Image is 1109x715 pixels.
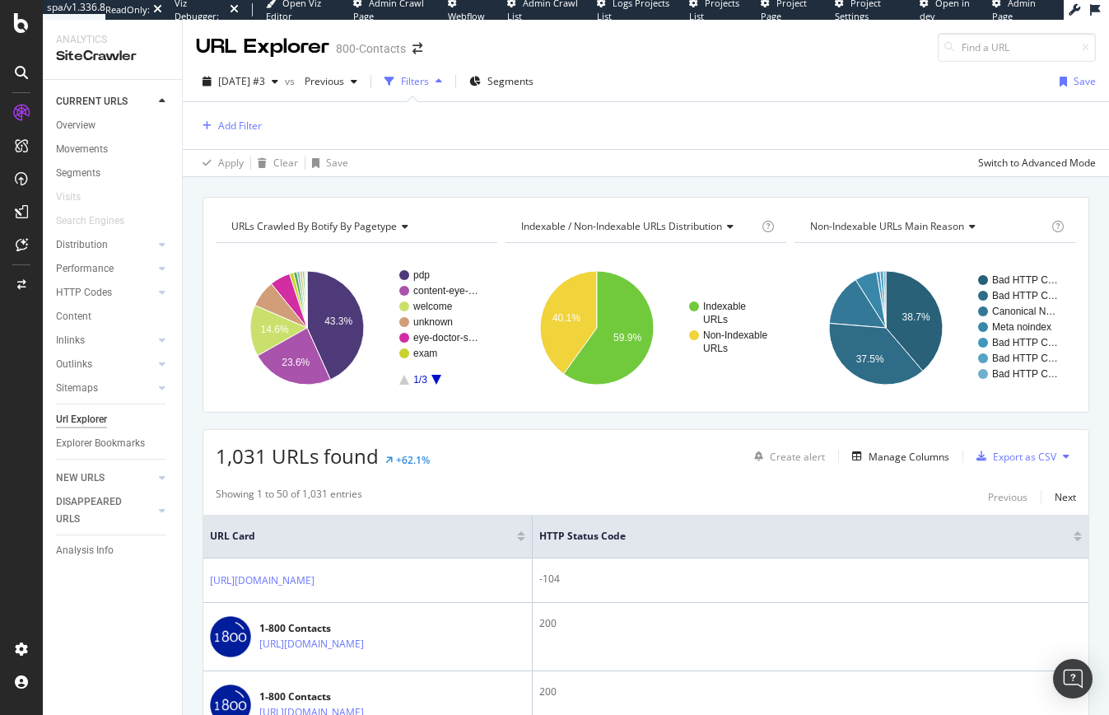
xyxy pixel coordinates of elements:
[970,443,1056,470] button: Export as CSV
[518,213,759,240] h4: Indexable / Non-Indexable URLs Distribution
[56,260,114,278] div: Performance
[401,74,429,88] div: Filters
[56,332,154,349] a: Inlinks
[703,314,728,325] text: URLs
[539,616,1082,631] div: 200
[413,332,478,343] text: eye-doctor-s…
[56,93,154,110] a: CURRENT URLS
[259,621,436,636] div: 1-800 Contacts
[992,353,1058,364] text: Bad HTTP C…
[56,411,107,428] div: Url Explorer
[56,542,170,559] a: Analysis Info
[413,316,453,328] text: unknown
[273,156,298,170] div: Clear
[810,219,964,233] span: Non-Indexable URLs Main Reason
[412,301,453,312] text: welcome
[326,156,348,170] div: Save
[703,301,746,312] text: Indexable
[902,311,930,323] text: 38.7%
[992,290,1058,301] text: Bad HTTP C…
[336,40,406,57] div: 800-Contacts
[992,321,1051,333] text: Meta noindex
[216,256,493,400] svg: A chart.
[992,306,1055,317] text: Canonical N…
[231,219,397,233] span: URLs Crawled By Botify By pagetype
[56,308,170,325] a: Content
[992,274,1058,286] text: Bad HTTP C…
[56,260,154,278] a: Performance
[56,470,105,487] div: NEW URLS
[196,33,329,61] div: URL Explorer
[56,93,128,110] div: CURRENT URLS
[972,150,1096,176] button: Switch to Advanced Mode
[1053,659,1093,699] div: Open Intercom Messenger
[218,119,262,133] div: Add Filter
[56,356,154,373] a: Outlinks
[703,343,728,354] text: URLs
[218,156,244,170] div: Apply
[216,442,379,470] span: 1,031 URLs found
[413,348,437,359] text: exam
[56,141,170,158] a: Movements
[463,68,540,95] button: Segments
[613,332,641,343] text: 59.9%
[978,156,1096,170] div: Switch to Advanced Mode
[1055,487,1076,507] button: Next
[56,213,141,230] a: Search Engines
[794,256,1072,400] svg: A chart.
[552,312,580,324] text: 40.1%
[856,353,884,365] text: 37.5%
[285,74,298,88] span: vs
[56,165,170,182] a: Segments
[539,685,1082,699] div: 200
[216,487,362,507] div: Showing 1 to 50 of 1,031 entries
[56,189,81,206] div: Visits
[506,256,783,400] svg: A chart.
[412,43,422,54] div: arrow-right-arrow-left
[846,446,949,466] button: Manage Columns
[448,10,485,22] span: Webflow
[938,33,1096,62] input: Find a URL
[56,542,114,559] div: Analysis Info
[539,529,1049,544] span: HTTP Status Code
[988,490,1027,504] div: Previous
[56,380,98,397] div: Sitemaps
[56,470,154,487] a: NEW URLS
[105,3,150,16] div: ReadOnly:
[56,141,108,158] div: Movements
[703,329,767,341] text: Non-Indexable
[56,380,154,397] a: Sitemaps
[992,337,1058,348] text: Bad HTTP C…
[56,356,92,373] div: Outlinks
[1074,74,1096,88] div: Save
[56,411,170,428] a: Url Explorer
[196,116,262,136] button: Add Filter
[988,487,1027,507] button: Previous
[56,493,154,528] a: DISAPPEARED URLS
[56,435,170,452] a: Explorer Bookmarks
[298,68,364,95] button: Previous
[56,236,108,254] div: Distribution
[539,572,1082,586] div: -104
[56,189,97,206] a: Visits
[993,450,1056,464] div: Export as CSV
[869,450,949,464] div: Manage Columns
[56,308,91,325] div: Content
[210,529,513,544] span: URL Card
[261,324,289,335] text: 14.6%
[282,357,310,368] text: 23.6%
[324,315,352,327] text: 43.3%
[56,47,169,66] div: SiteCrawler
[210,616,251,657] img: main image
[770,450,825,464] div: Create alert
[56,236,154,254] a: Distribution
[56,33,169,47] div: Analytics
[1053,68,1096,95] button: Save
[487,74,534,88] span: Segments
[305,150,348,176] button: Save
[378,68,449,95] button: Filters
[521,219,722,233] span: Indexable / Non-Indexable URLs distribution
[56,165,100,182] div: Segments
